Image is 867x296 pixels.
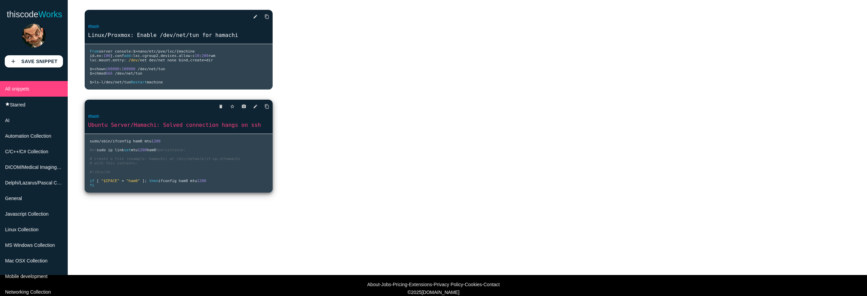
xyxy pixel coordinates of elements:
a: edit [248,11,258,23]
span: . [158,54,161,58]
span: Linux Collection [5,227,39,232]
span: /{ [174,49,178,54]
span: , [94,54,97,58]
a: Privacy Policy [433,282,463,287]
span: C/C++/C# Collection [5,149,48,154]
a: Copy to Clipboard [259,100,269,113]
span: / [112,80,115,84]
span: add [124,54,131,58]
span: > [92,67,94,71]
span: #persistence: [156,148,186,152]
span: entry [112,58,124,62]
span: : [120,67,122,71]
span: / [165,49,167,54]
span: machine id [90,49,197,58]
span: / [147,67,149,71]
a: Extensions [409,282,432,287]
i: add [10,55,16,67]
img: a21f57343261df0f753fde937e9276c0 [22,24,46,47]
span: mtu [131,148,138,152]
span: l [101,80,104,84]
span: c [192,54,195,58]
span: 1200 [138,148,147,152]
div: - - - - - - [3,282,864,287]
span: / [115,71,117,76]
span: #or [90,148,97,152]
span: dev [106,80,112,84]
a: About [367,282,380,287]
span: "$IFACE" [101,179,120,183]
span: . [176,54,179,58]
span: # create a file (example: hamachi) at /etc/network/if-up.d/hamachi [90,157,240,161]
span: Works [38,9,62,19]
span: = [122,179,124,183]
span: > [92,71,94,76]
span: ifconfig ham0 mtu [112,139,151,143]
span: net dev [140,58,156,62]
i: edit [253,100,258,113]
span: dev [117,71,124,76]
span: / [133,71,135,76]
span: Mobile development [5,274,47,279]
span: 100000 [122,67,135,71]
span: ]; [142,179,147,183]
i: edit [253,11,258,23]
span: = [204,58,206,62]
span: / [110,139,113,143]
span: nano [138,49,147,54]
span: / [156,49,158,54]
span: 2025 [411,290,422,295]
span: . [140,54,142,58]
span: net [126,71,133,76]
span: tun [124,80,131,84]
span: if [90,179,94,183]
span: Networking Collection [5,289,51,295]
span: 200 [202,54,208,58]
a: edit [248,100,258,113]
a: Jobs [381,282,392,287]
a: Linux/Proxmox: Enable /dev/net/tun for hamachi [85,31,273,39]
a: delete [213,100,223,113]
span: Restart [131,80,147,84]
span: chown [94,67,106,71]
a: Ubuntu Server/Hamachi: Solved connection hangs on ssh [85,121,273,129]
i: photo_camera [241,100,246,113]
i: star_border [230,100,235,113]
a: #bash [88,24,99,29]
span: conf [115,54,124,58]
a: addSave Snippet [5,55,63,67]
a: Pricing [393,282,407,287]
span: / [124,71,126,76]
span: server console [99,49,131,54]
span: 100 [103,54,110,58]
span: : [124,58,126,62]
span: ifconfig ham0 mtu [158,179,197,183]
span: : [131,49,133,54]
span: . [110,58,113,62]
span: sudo [90,139,99,143]
span: ex [97,54,101,58]
span: ham0 [147,148,156,152]
span: "ham0" [126,179,140,183]
span: 666 [106,71,112,76]
span: devices [161,54,176,58]
span: - [99,80,101,84]
span: mount [99,58,110,62]
span: dir $ [90,58,213,71]
span: : [101,54,104,58]
span: , [188,58,190,62]
span: sudo ip link [97,148,124,152]
a: Contact [483,282,500,287]
span: : [131,54,133,58]
span: 1200 [151,139,161,143]
span: etc [149,49,156,54]
span: > [135,49,138,54]
span: $ [133,49,135,54]
span: Automation Collection [5,133,51,139]
a: photo_camera [236,100,246,113]
span: / [122,80,124,84]
a: #bash [88,114,99,119]
span: machine [147,80,163,84]
span: / [138,67,140,71]
span: net [149,67,156,71]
